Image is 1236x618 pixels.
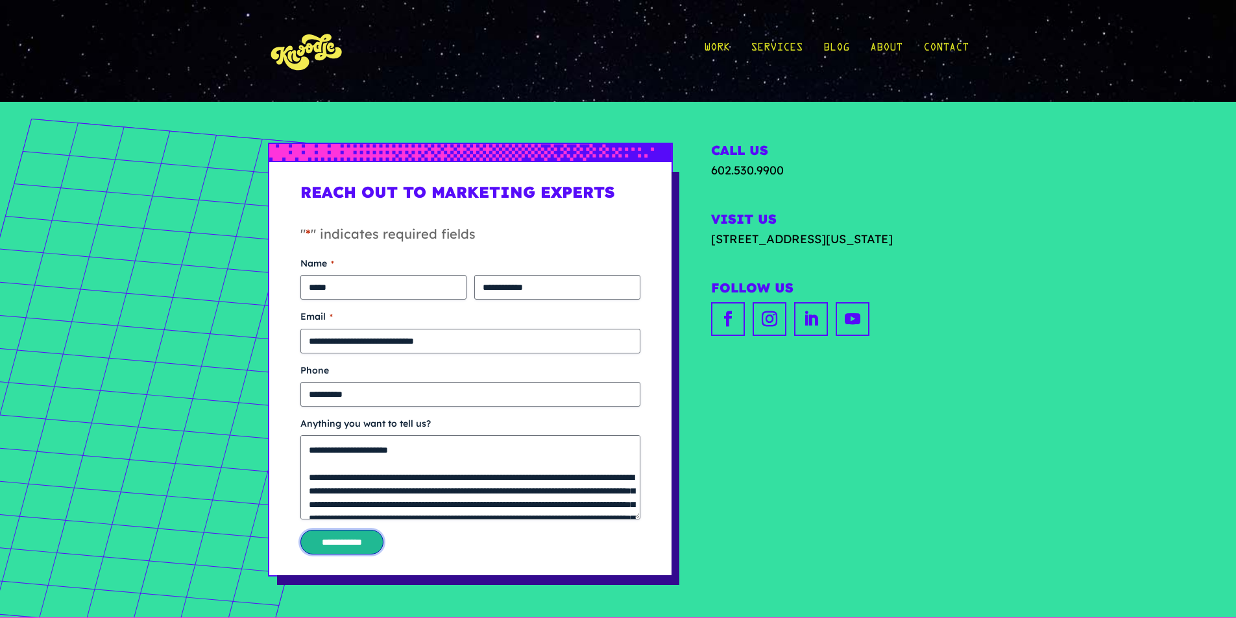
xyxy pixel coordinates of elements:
a: youtube [836,302,869,336]
a: [STREET_ADDRESS][US_STATE] [711,230,968,248]
a: About [870,21,903,81]
a: Services [751,21,803,81]
label: Email [300,310,640,323]
span: We are offline. Please leave us a message. [27,163,226,294]
legend: Name [300,257,334,270]
textarea: Type your message and click 'Submit' [6,354,247,399]
img: px-grad-blue-short.svg [269,144,672,160]
h2: Visit Us [711,211,968,230]
label: Phone [300,364,640,377]
a: linkedin [794,302,828,336]
a: 602.530.9900 [711,163,784,178]
div: Leave a message [67,73,218,89]
a: Contact [923,21,969,81]
em: Submit [190,399,236,417]
a: Blog [823,21,849,81]
em: Driven by SalesIQ [102,340,165,349]
a: facebook [711,302,745,336]
h2: Call Us [711,143,968,161]
img: KnoLogo(yellow) [268,21,346,81]
img: salesiqlogo_leal7QplfZFryJ6FIlVepeu7OftD7mt8q6exU6-34PB8prfIgodN67KcxXM9Y7JQ_.png [90,340,99,348]
a: Work [704,21,730,81]
div: Minimize live chat window [213,6,244,38]
a: instagram [753,302,786,336]
p: " " indicates required fields [300,224,640,257]
h2: Follow Us [711,280,968,299]
h1: Reach Out to Marketing Experts [300,183,640,212]
label: Anything you want to tell us? [300,417,640,430]
img: logo_Zg8I0qSkbAqR2WFHt3p6CTuqpyXMFPubPcD2OT02zFN43Cy9FUNNG3NEPhM_Q1qe_.png [22,78,55,85]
